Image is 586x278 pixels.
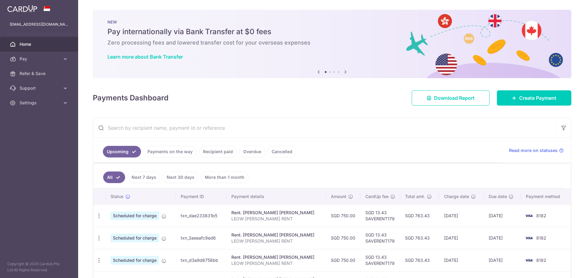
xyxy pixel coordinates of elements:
[10,21,68,27] p: [EMAIL_ADDRESS][DOMAIN_NAME]
[360,227,400,249] td: SGD 13.43 SAVERENT179
[365,193,389,200] span: CardUp fee
[103,146,141,157] a: Upcoming
[331,193,346,200] span: Amount
[231,254,321,260] div: Rent. [PERSON_NAME] [PERSON_NAME]
[239,146,265,157] a: Overdue
[360,249,400,271] td: SGD 13.43 SAVERENT179
[128,171,160,183] a: Next 7 days
[176,249,226,271] td: txn_d3a9d6758bb
[521,189,571,204] th: Payment method
[412,90,490,106] a: Download Report
[326,249,360,271] td: SGD 750.00
[110,193,124,200] span: Status
[231,260,321,266] p: LEOW [PERSON_NAME] RENT
[20,100,60,106] span: Settings
[484,249,521,271] td: [DATE]
[231,210,321,216] div: Rent. [PERSON_NAME] [PERSON_NAME]
[489,193,507,200] span: Due date
[176,227,226,249] td: txn_3aeeafc9ed6
[176,204,226,227] td: txn_dae233831b5
[107,27,557,37] h5: Pay internationally via Bank Transfer at $0 fees
[523,257,535,264] img: Bank Card
[7,5,37,12] img: CardUp
[439,227,484,249] td: [DATE]
[163,171,198,183] a: Next 30 days
[444,193,469,200] span: Charge date
[110,234,159,242] span: Scheduled for charge
[93,92,168,103] h4: Payments Dashboard
[231,238,321,244] p: LEOW [PERSON_NAME] RENT
[536,213,546,218] span: 8182
[523,234,535,242] img: Bank Card
[400,204,440,227] td: SGD 763.43
[326,204,360,227] td: SGD 750.00
[400,249,440,271] td: SGD 763.43
[405,193,425,200] span: Total amt.
[20,56,60,62] span: Pay
[523,212,535,219] img: Bank Card
[199,146,237,157] a: Recipient paid
[519,94,556,102] span: Create Payment
[536,235,546,240] span: 8182
[484,204,521,227] td: [DATE]
[226,189,326,204] th: Payment details
[176,189,226,204] th: Payment ID
[509,147,558,153] span: Read more on statuses
[326,227,360,249] td: SGD 750.00
[231,232,321,238] div: Rent. [PERSON_NAME] [PERSON_NAME]
[107,54,183,60] a: Learn more about Bank Transfer
[110,211,159,220] span: Scheduled for charge
[439,249,484,271] td: [DATE]
[110,256,159,265] span: Scheduled for charge
[103,171,125,183] a: All
[536,258,546,263] span: 8182
[20,41,60,47] span: Home
[484,227,521,249] td: [DATE]
[497,90,571,106] a: Create Payment
[107,20,557,24] p: NEW
[143,146,197,157] a: Payments on the way
[439,204,484,227] td: [DATE]
[93,118,556,138] input: Search by recipient name, payment id or reference
[20,70,60,77] span: Refer & Save
[93,10,571,78] img: Bank transfer banner
[400,227,440,249] td: SGD 763.43
[201,171,248,183] a: More than 1 month
[434,94,475,102] span: Download Report
[107,39,557,46] h6: Zero processing fees and lowered transfer cost for your overseas expenses
[360,204,400,227] td: SGD 13.43 SAVERENT179
[268,146,296,157] a: Cancelled
[231,216,321,222] p: LEOW [PERSON_NAME] RENT
[20,85,60,91] span: Support
[509,147,564,153] a: Read more on statuses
